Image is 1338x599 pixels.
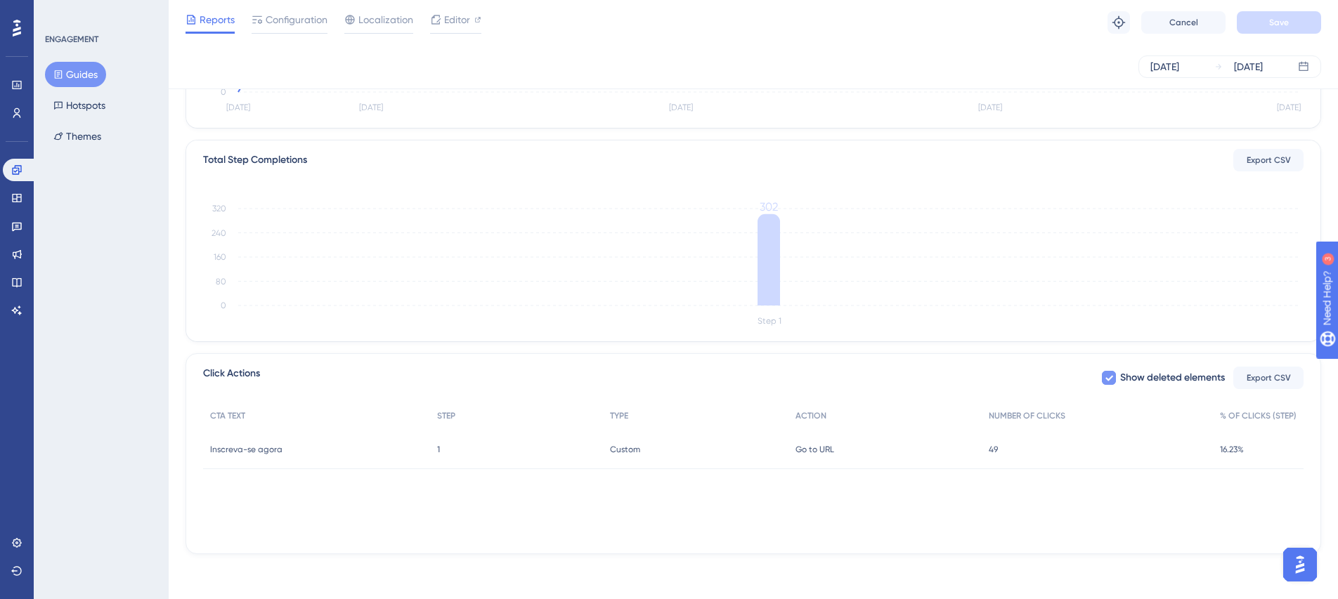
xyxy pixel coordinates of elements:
[98,7,102,18] div: 3
[212,228,226,238] tspan: 240
[610,444,640,455] span: Custom
[358,11,413,28] span: Localization
[444,11,470,28] span: Editor
[978,103,1002,112] tspan: [DATE]
[1220,410,1297,421] span: % OF CLICKS (STEP)
[266,11,327,28] span: Configuration
[1120,369,1225,386] span: Show deleted elements
[1233,367,1304,389] button: Export CSV
[437,444,440,455] span: 1
[760,200,778,213] tspan: 302
[1237,11,1321,34] button: Save
[1141,11,1226,34] button: Cancel
[203,365,260,390] span: Click Actions
[1247,154,1291,166] span: Export CSV
[1150,58,1179,75] div: [DATE]
[45,62,106,87] button: Guides
[989,444,998,455] span: 49
[795,444,834,455] span: Go to URL
[200,11,235,28] span: Reports
[33,4,88,20] span: Need Help?
[212,204,226,213] tspan: 320
[1277,103,1301,112] tspan: [DATE]
[359,103,383,112] tspan: [DATE]
[610,410,628,421] span: TYPE
[1269,17,1289,28] span: Save
[226,103,250,112] tspan: [DATE]
[214,252,226,262] tspan: 160
[221,87,226,97] tspan: 0
[1234,58,1263,75] div: [DATE]
[1169,17,1198,28] span: Cancel
[203,152,307,169] div: Total Step Completions
[1279,544,1321,586] iframe: UserGuiding AI Assistant Launcher
[758,316,781,326] tspan: Step 1
[216,277,226,287] tspan: 80
[437,410,455,421] span: STEP
[210,410,245,421] span: CTA TEXT
[989,410,1065,421] span: NUMBER OF CLICKS
[45,34,98,45] div: ENGAGEMENT
[1247,372,1291,383] span: Export CSV
[45,124,110,149] button: Themes
[210,444,282,455] span: Inscreva-se agora
[45,93,114,118] button: Hotspots
[1233,149,1304,171] button: Export CSV
[1220,444,1244,455] span: 16.23%
[221,301,226,310] tspan: 0
[795,410,826,421] span: ACTION
[669,103,693,112] tspan: [DATE]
